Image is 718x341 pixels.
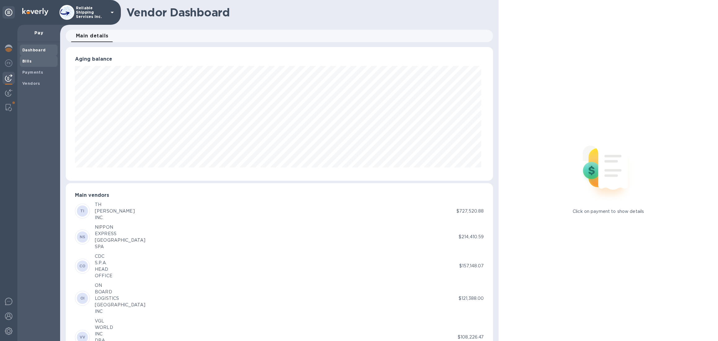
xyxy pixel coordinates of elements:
[95,266,112,273] div: HEAD
[95,302,145,308] div: [GEOGRAPHIC_DATA]
[5,59,12,67] img: Foreign exchange
[95,282,145,289] div: ON
[80,296,85,300] b: OI
[573,208,644,215] p: Click on payment to show details
[95,224,145,231] div: NIPPON
[2,6,15,19] div: Unpin categories
[95,237,145,244] div: [GEOGRAPHIC_DATA]
[126,6,489,19] h1: Vendor Dashboard
[80,335,86,339] b: VV
[459,263,484,269] p: $157,148.07
[95,308,145,315] div: INC
[95,295,145,302] div: LOGISTICS
[76,32,108,40] span: Main details
[22,30,55,36] p: Pay
[95,208,135,214] div: [PERSON_NAME]
[95,244,145,250] div: SPA
[95,289,145,295] div: BOARD
[95,260,112,266] div: S.P.A.
[76,6,107,19] p: Reliable Shipping Services Inc.
[95,324,120,331] div: WORLD
[95,214,135,221] div: INC.
[79,264,86,268] b: CO
[22,8,48,15] img: Logo
[80,209,85,213] b: TI
[95,253,112,260] div: CDC
[75,192,484,198] h3: Main vendors
[22,59,32,63] b: Bills
[80,235,86,239] b: NS
[95,318,120,324] div: VGL
[22,48,46,52] b: Dashboard
[75,56,484,62] h3: Aging balance
[22,81,40,86] b: Vendors
[95,201,135,208] div: TH
[95,331,120,337] div: INC
[459,234,484,240] p: $214,410.59
[22,70,43,75] b: Payments
[456,208,484,214] p: $727,520.88
[95,273,112,279] div: OFFICE
[458,334,484,340] p: $108,226.47
[95,231,145,237] div: EXPRESS
[459,295,484,302] p: $121,388.00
